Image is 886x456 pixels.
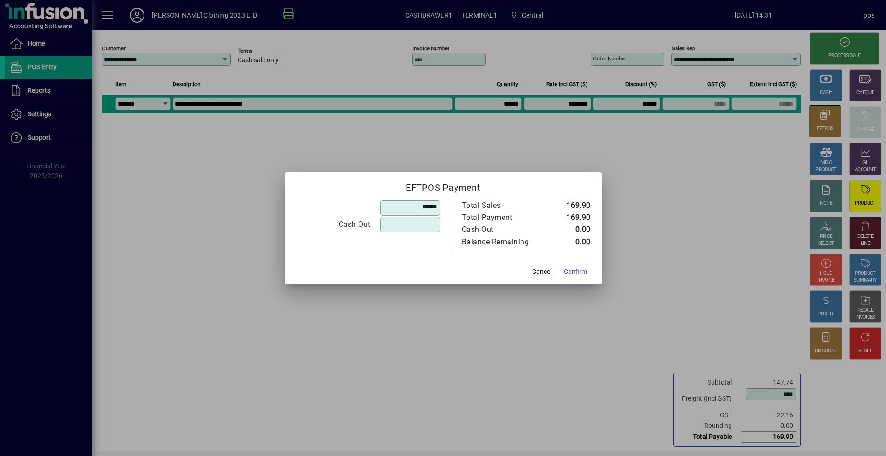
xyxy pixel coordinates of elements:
[549,224,591,236] td: 0.00
[564,267,587,277] span: Confirm
[549,236,591,248] td: 0.00
[560,264,591,280] button: Confirm
[462,237,539,248] div: Balance Remaining
[462,224,539,235] div: Cash Out
[532,267,551,277] span: Cancel
[527,264,557,280] button: Cancel
[549,200,591,212] td: 169.90
[296,219,371,230] div: Cash Out
[285,172,602,199] h2: EFTPOS Payment
[461,212,549,224] td: Total Payment
[461,200,549,212] td: Total Sales
[549,212,591,224] td: 169.90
